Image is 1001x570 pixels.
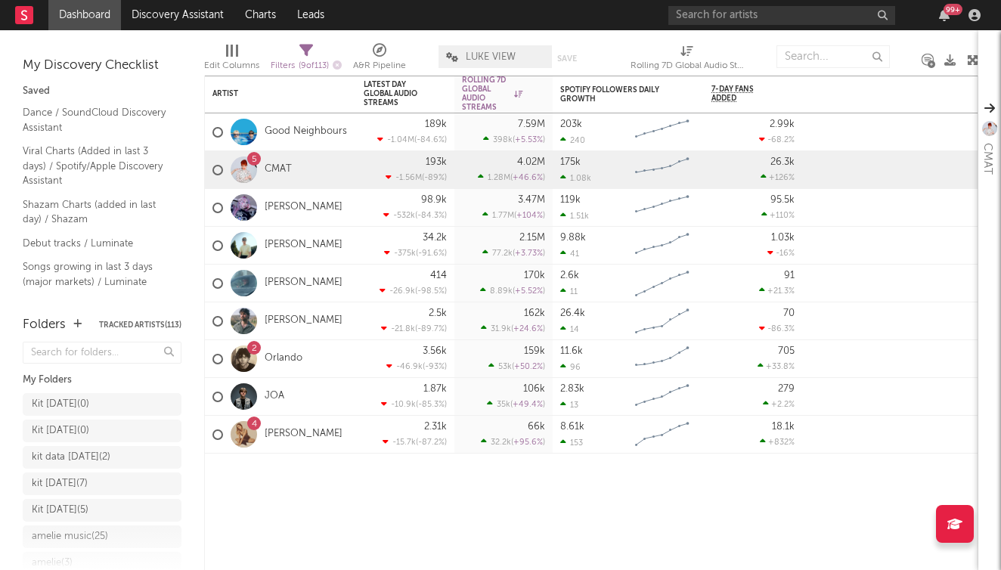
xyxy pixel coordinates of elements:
span: +50.2 % [514,363,543,371]
span: 1.77M [492,212,514,220]
div: 13 [560,400,578,410]
div: 66k [528,422,545,432]
span: -85.3 % [418,401,445,409]
div: 1.51k [560,211,589,221]
span: -375k [394,249,416,258]
div: ( ) [488,361,545,371]
div: -86.3 % [759,324,795,333]
div: 11 [560,287,578,296]
div: ( ) [487,399,545,409]
div: 414 [430,271,447,280]
a: Good Neighbours [265,125,347,138]
div: +33.8 % [758,361,795,371]
span: -89.7 % [417,325,445,333]
span: +95.6 % [513,438,543,447]
span: -1.56M [395,174,422,182]
div: ( ) [381,399,447,409]
div: 14 [560,324,579,334]
a: Kit [DATE](5) [23,499,181,522]
a: JOA [265,390,284,403]
div: 175k [560,157,581,167]
div: +21.3 % [759,286,795,296]
a: kit data [DATE](2) [23,446,181,469]
div: 3.56k [423,346,447,356]
div: Saved [23,82,181,101]
div: 7.59M [518,119,545,129]
div: Rolling 7D Global Audio Streams [462,76,522,112]
div: +110 % [761,210,795,220]
div: 96 [560,362,581,372]
span: -89 % [424,174,445,182]
a: Dance / SoundCloud Discovery Assistant [23,104,166,135]
div: ( ) [381,324,447,333]
span: +5.52 % [515,287,543,296]
div: 91 [784,271,795,280]
div: 193k [426,157,447,167]
div: ( ) [384,248,447,258]
a: Orlando [265,352,302,365]
span: -91.6 % [418,249,445,258]
div: 26.3k [770,157,795,167]
button: 99+ [939,9,950,21]
span: -46.9k [396,363,423,371]
span: 31.9k [491,325,511,333]
div: 26.4k [560,308,585,318]
div: 279 [778,384,795,394]
span: 1.28M [488,174,510,182]
div: 98.9k [421,195,447,205]
div: 41 [560,249,579,259]
svg: Chart title [628,265,696,302]
svg: Chart title [628,416,696,454]
div: Kit [DATE] ( 5 ) [32,501,88,519]
input: Search... [776,45,890,68]
div: 119k [560,195,581,205]
div: 9.88k [560,233,586,243]
div: 34.2k [423,233,447,243]
span: 77.2k [492,249,513,258]
div: 18.1k [772,422,795,432]
input: Search for folders... [23,342,181,364]
div: 189k [425,119,447,129]
div: 2.83k [560,384,584,394]
div: ( ) [482,248,545,258]
div: A&R Pipeline [353,38,406,82]
span: -98.5 % [417,287,445,296]
span: -93 % [425,363,445,371]
div: 95.5k [770,195,795,205]
div: ( ) [386,172,447,182]
div: amelie music ( 25 ) [32,528,108,546]
a: Kit [DATE](0) [23,393,181,416]
div: Spotify Followers Daily Growth [560,85,674,104]
div: ( ) [383,437,447,447]
div: ( ) [386,361,447,371]
div: ( ) [380,286,447,296]
span: +46.6 % [513,174,543,182]
div: -68.2 % [759,135,795,144]
div: 1.08k [560,173,591,183]
div: A&R Pipeline [353,57,406,75]
div: 153 [560,438,583,448]
div: Kit [DATE] ( 0 ) [32,422,89,440]
div: Latest Day Global Audio Streams [364,80,424,107]
div: Kit [DATE] ( 0 ) [32,395,89,414]
span: -21.8k [391,325,415,333]
div: Edit Columns [204,57,259,75]
div: Filters(9 of 113) [271,38,342,82]
span: 8.89k [490,287,513,296]
div: 159k [524,346,545,356]
div: 106k [523,384,545,394]
div: 11.6k [560,346,583,356]
span: +49.4 % [513,401,543,409]
span: ( 9 of 113 ) [299,62,329,70]
div: kit [DATE] ( 7 ) [32,475,88,493]
div: ( ) [481,324,545,333]
div: 2.99k [770,119,795,129]
div: ( ) [482,210,545,220]
div: 162k [524,308,545,318]
a: [PERSON_NAME] [265,314,342,327]
a: Viral Charts (Added in last 3 days) / Spotify/Apple Discovery Assistant [23,143,166,189]
a: [PERSON_NAME] [265,277,342,290]
a: amelie music(25) [23,525,181,548]
div: +832 % [760,437,795,447]
a: kit [DATE](7) [23,472,181,495]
